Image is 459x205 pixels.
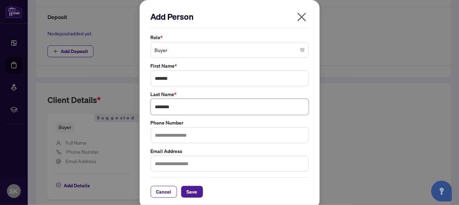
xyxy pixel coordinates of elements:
[151,147,309,155] label: Email Address
[151,186,177,198] button: Cancel
[300,48,304,52] span: close-circle
[156,186,171,197] span: Cancel
[181,186,203,198] button: Save
[151,62,309,70] label: First Name
[187,186,197,197] span: Save
[155,43,304,57] span: Buyer
[431,181,452,202] button: Open asap
[296,11,307,23] span: close
[151,119,309,127] label: Phone Number
[151,11,309,22] h2: Add Person
[151,91,309,98] label: Last Name
[151,34,309,41] label: Role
